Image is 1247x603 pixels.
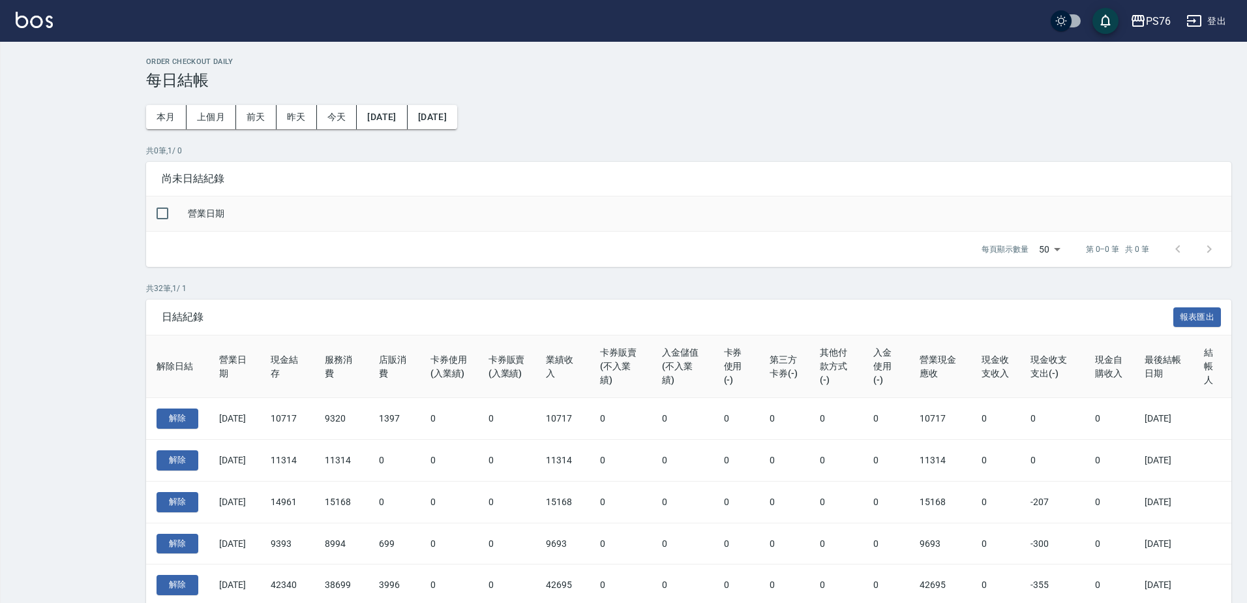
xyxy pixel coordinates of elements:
[809,335,863,398] th: 其他付款方式(-)
[714,523,760,564] td: 0
[809,398,863,440] td: 0
[909,440,971,482] td: 11314
[357,105,407,129] button: [DATE]
[971,523,1021,564] td: 0
[809,523,863,564] td: 0
[368,481,420,523] td: 0
[314,335,368,398] th: 服務消費
[157,409,198,429] button: 解除
[1092,8,1119,34] button: save
[714,440,760,482] td: 0
[759,481,809,523] td: 0
[260,398,314,440] td: 10717
[809,481,863,523] td: 0
[314,440,368,482] td: 11314
[157,575,198,595] button: 解除
[652,335,714,398] th: 入金儲值(不入業績)
[971,398,1021,440] td: 0
[535,523,590,564] td: 9693
[368,440,420,482] td: 0
[863,481,909,523] td: 0
[1020,481,1085,523] td: -207
[535,398,590,440] td: 10717
[759,523,809,564] td: 0
[1181,9,1231,33] button: 登出
[982,243,1029,255] p: 每頁顯示數量
[1134,335,1194,398] th: 最後結帳日期
[863,523,909,564] td: 0
[177,196,1231,232] th: 營業日期
[1134,440,1194,482] td: [DATE]
[16,12,53,28] img: Logo
[909,523,971,564] td: 9693
[590,481,652,523] td: 0
[209,481,260,523] td: [DATE]
[478,335,536,398] th: 卡券販賣(入業績)
[1085,481,1134,523] td: 0
[714,335,760,398] th: 卡券使用(-)
[420,523,478,564] td: 0
[1086,243,1149,255] p: 第 0–0 筆 共 0 筆
[209,440,260,482] td: [DATE]
[1020,335,1085,398] th: 現金收支支出(-)
[1085,335,1134,398] th: 現金自購收入
[590,523,652,564] td: 0
[863,335,909,398] th: 入金使用(-)
[1020,440,1085,482] td: 0
[408,105,457,129] button: [DATE]
[187,105,236,129] button: 上個月
[909,481,971,523] td: 15168
[1034,232,1065,267] div: 50
[590,398,652,440] td: 0
[146,57,1231,66] h2: Order checkout daily
[652,523,714,564] td: 0
[1085,523,1134,564] td: 0
[1173,307,1222,328] button: 報表匯出
[368,398,420,440] td: 1397
[535,481,590,523] td: 15168
[1125,8,1176,35] button: PS76
[260,523,314,564] td: 9393
[146,283,1231,294] p: 共 32 筆, 1 / 1
[759,440,809,482] td: 0
[652,398,714,440] td: 0
[714,398,760,440] td: 0
[478,398,536,440] td: 0
[277,105,317,129] button: 昨天
[162,172,1216,185] span: 尚未日結紀錄
[863,398,909,440] td: 0
[1020,398,1085,440] td: 0
[1173,310,1222,322] a: 報表匯出
[146,105,187,129] button: 本月
[260,481,314,523] td: 14961
[236,105,277,129] button: 前天
[809,440,863,482] td: 0
[1085,440,1134,482] td: 0
[420,398,478,440] td: 0
[157,450,198,471] button: 解除
[1134,523,1194,564] td: [DATE]
[146,71,1231,89] h3: 每日結帳
[1146,13,1171,29] div: PS76
[157,534,198,554] button: 解除
[420,335,478,398] th: 卡券使用(入業績)
[1085,398,1134,440] td: 0
[314,398,368,440] td: 9320
[971,335,1021,398] th: 現金收支收入
[146,335,209,398] th: 解除日結
[863,440,909,482] td: 0
[1134,481,1194,523] td: [DATE]
[146,145,1231,157] p: 共 0 筆, 1 / 0
[590,440,652,482] td: 0
[162,311,1173,324] span: 日結紀錄
[1194,335,1231,398] th: 結帳人
[1020,523,1085,564] td: -300
[209,398,260,440] td: [DATE]
[314,481,368,523] td: 15168
[368,335,420,398] th: 店販消費
[759,398,809,440] td: 0
[478,440,536,482] td: 0
[420,440,478,482] td: 0
[1134,398,1194,440] td: [DATE]
[909,398,971,440] td: 10717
